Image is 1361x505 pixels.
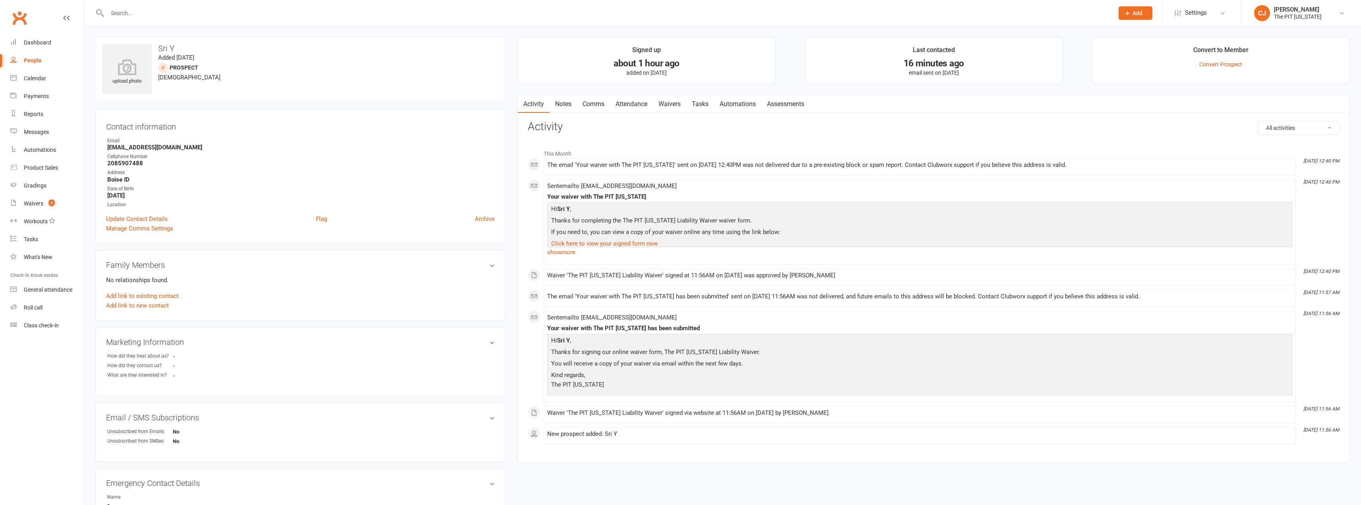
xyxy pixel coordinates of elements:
[10,87,84,105] a: Payments
[525,70,768,76] p: added on [DATE]
[24,322,59,329] div: Class check-in
[107,160,495,167] strong: 2085907488
[10,177,84,195] a: Gradings
[549,370,1290,391] p: Kind regards, The PIT [US_STATE]
[557,205,570,213] strong: Sri Y
[547,293,1292,300] div: The email 'Your waiver with The PIT [US_STATE] has been submitted' sent on [DATE] 11:56AM was not...
[653,95,686,113] a: Waivers
[24,200,43,207] div: Waivers
[10,70,84,87] a: Calendar
[107,371,173,379] div: What are they interested in?
[24,57,42,64] div: People
[610,95,653,113] a: Attendance
[106,261,495,269] h3: Family Members
[547,162,1292,168] div: The email 'Your waiver with The PIT [US_STATE]' sent on [DATE] 12:40PM was not delivered due to a...
[547,272,1292,279] div: Waiver 'The PIT [US_STATE] Liability Waiver' signed at 11:56AM on [DATE] was approved by [PERSON_...
[1254,5,1270,21] div: CJ
[10,34,84,52] a: Dashboard
[547,325,1292,332] div: Your waiver with The PIT [US_STATE] has been submitted
[24,39,51,46] div: Dashboard
[10,281,84,299] a: General attendance kiosk mode
[106,119,495,131] h3: Contact information
[106,224,173,233] a: Manage Comms Settings
[170,64,198,71] snap: prospect
[102,59,152,85] div: upload photo
[105,8,1108,19] input: Search...
[102,44,499,53] h3: Sri Y
[525,59,768,68] div: about 1 hour ago
[173,438,219,444] strong: No
[107,437,173,445] div: Unsubscribed from SMSes
[24,182,46,189] div: Gradings
[475,214,495,224] a: Archive
[549,204,1290,216] p: Hi ,
[812,70,1055,76] p: email sent on [DATE]
[107,362,173,370] div: How did they contact us?
[107,352,173,360] div: How did they hear about us?
[1185,4,1207,22] span: Settings
[10,230,84,248] a: Tasks
[812,59,1055,68] div: 16 minutes ago
[714,95,761,113] a: Automations
[1303,179,1339,185] i: [DATE] 12:40 PM
[1303,158,1339,164] i: [DATE] 12:40 PM
[10,123,84,141] a: Messages
[547,314,677,321] span: Sent email to [EMAIL_ADDRESS][DOMAIN_NAME]
[557,337,570,344] strong: Sri Y
[107,137,495,145] div: Email
[10,195,84,213] a: Waivers 3
[8,478,27,497] iframe: Intercom live chat
[173,429,219,435] strong: No
[1119,6,1152,20] button: Add
[549,359,1290,370] p: You will receive a copy of your waiver via email within the next few days.
[10,141,84,159] a: Automations
[48,199,55,206] span: 3
[547,193,1292,200] div: Your waiver with The PIT [US_STATE]
[1303,290,1339,295] i: [DATE] 11:57 AM
[547,247,1292,258] a: show more
[1303,269,1339,274] i: [DATE] 12:40 PM
[1303,406,1339,412] i: [DATE] 11:56 AM
[528,145,1340,158] li: This Month
[549,227,1290,239] p: If you need to, you can view a copy of your waiver online any time using the link below:
[107,493,173,501] div: Name
[1274,13,1322,20] div: The PIT [US_STATE]
[24,164,58,171] div: Product Sales
[1199,61,1242,68] a: Convert Prospect
[107,144,495,151] strong: [EMAIL_ADDRESS][DOMAIN_NAME]
[577,95,610,113] a: Comms
[106,291,179,301] a: Add link to existing contact
[106,214,168,224] a: Update Contact Details
[107,201,495,209] div: Location
[24,304,43,311] div: Roll call
[24,218,48,224] div: Workouts
[686,95,714,113] a: Tasks
[107,176,495,183] strong: Boise ID
[173,353,219,359] strong: -
[549,347,1290,359] p: Thanks for signing our online waiver form, The PIT [US_STATE] Liability Waiver.
[10,248,84,266] a: What's New
[551,240,658,247] a: Click here to view your signed form now
[10,8,29,28] a: Clubworx
[632,45,661,59] div: Signed up
[173,363,219,369] strong: -
[158,74,221,81] span: [DEMOGRAPHIC_DATA]
[1303,427,1339,433] i: [DATE] 11:56 AM
[24,286,72,293] div: General attendance
[547,410,1292,416] div: Waiver 'The PIT [US_STATE] Liability Waiver' signed via website at 11:56AM on [DATE] by [PERSON_N...
[158,54,194,61] time: Added [DATE]
[316,214,327,224] a: Flag
[107,428,173,435] div: Unsubscribed from Emails
[528,121,1340,133] h3: Activity
[550,95,577,113] a: Notes
[10,52,84,70] a: People
[24,93,49,99] div: Payments
[173,373,219,379] strong: -
[10,213,84,230] a: Workouts
[106,275,495,285] p: No relationships found.
[1133,10,1142,16] span: Add
[549,216,1290,227] p: Thanks for completing the The PIT [US_STATE] Liability Waiver waiver form.
[106,479,495,488] h3: Emergency Contact Details
[547,182,677,190] span: Sent email to [EMAIL_ADDRESS][DOMAIN_NAME]
[24,254,52,260] div: What's New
